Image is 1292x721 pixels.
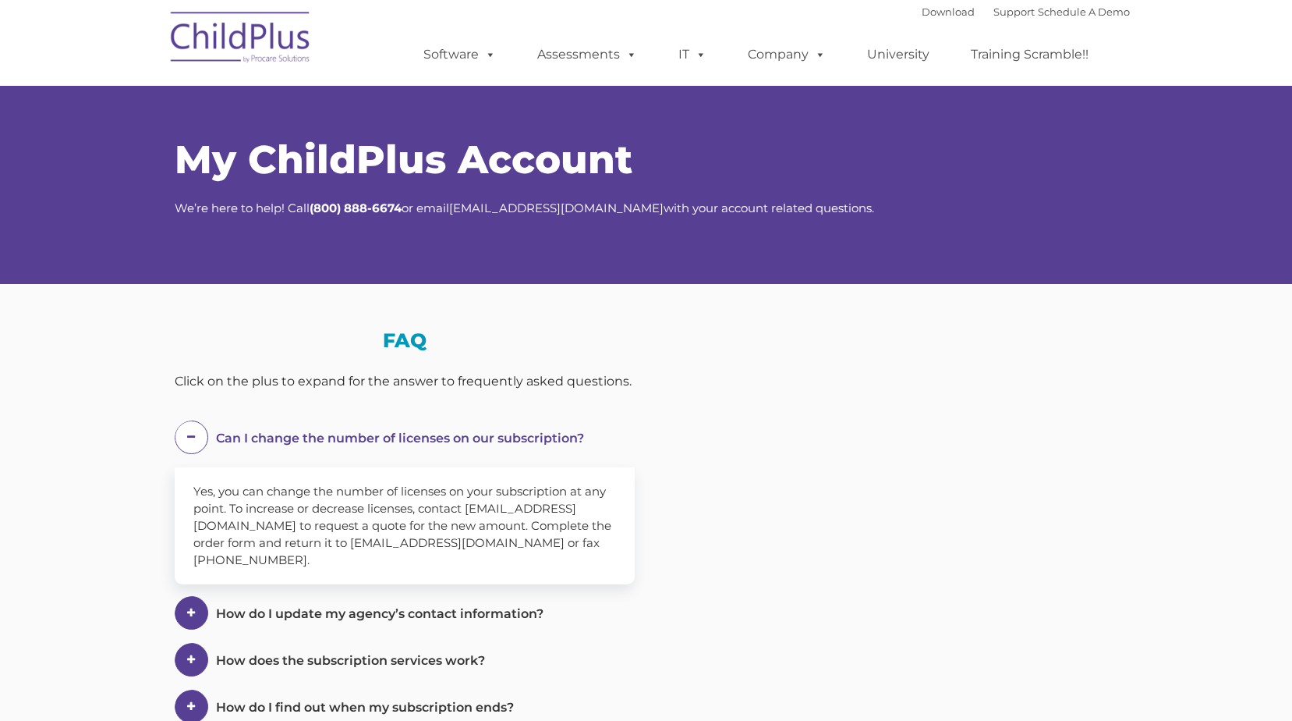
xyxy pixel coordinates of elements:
[175,136,632,183] span: My ChildPlus Account
[216,653,485,668] span: How does the subscription services work?
[408,39,511,70] a: Software
[216,431,584,446] span: Can I change the number of licenses on our subscription?
[851,39,945,70] a: University
[955,39,1104,70] a: Training Scramble!!
[216,606,543,621] span: How do I update my agency’s contact information?
[310,201,313,215] strong: (
[175,467,635,584] div: Yes, you can change the number of licenses on your subscription at any point. To increase or decr...
[175,201,874,215] span: We’re here to help! Call or email with your account related questions.
[732,39,841,70] a: Company
[1038,5,1130,18] a: Schedule A Demo
[922,5,975,18] a: Download
[922,5,1130,18] font: |
[993,5,1035,18] a: Support
[449,201,664,215] a: [EMAIL_ADDRESS][DOMAIN_NAME]
[522,39,653,70] a: Assessments
[175,370,635,393] div: Click on the plus to expand for the answer to frequently asked questions.
[216,700,514,715] span: How do I find out when my subscription ends?
[175,331,635,350] h3: FAQ
[163,1,319,79] img: ChildPlus by Procare Solutions
[313,201,402,215] strong: 800) 888-6674
[663,39,722,70] a: IT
